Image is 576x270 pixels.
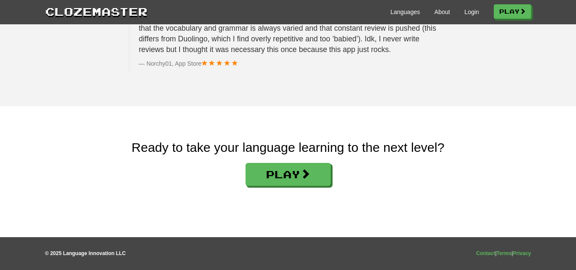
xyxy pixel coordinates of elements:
[464,8,479,16] a: Login
[513,250,531,256] a: Privacy
[6,140,570,154] h2: Ready to take your language learning to the next level?
[434,8,450,16] a: About
[391,8,420,16] a: Languages
[45,250,126,256] strong: © 2025 Language Innovation LLC
[494,4,531,19] a: Play
[246,163,331,186] a: Play
[45,3,148,19] a: Clozemaster
[497,250,512,256] a: Terms
[139,59,440,68] footer: Norchy01, App Store
[476,250,531,257] div: | |
[476,250,495,256] a: Contact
